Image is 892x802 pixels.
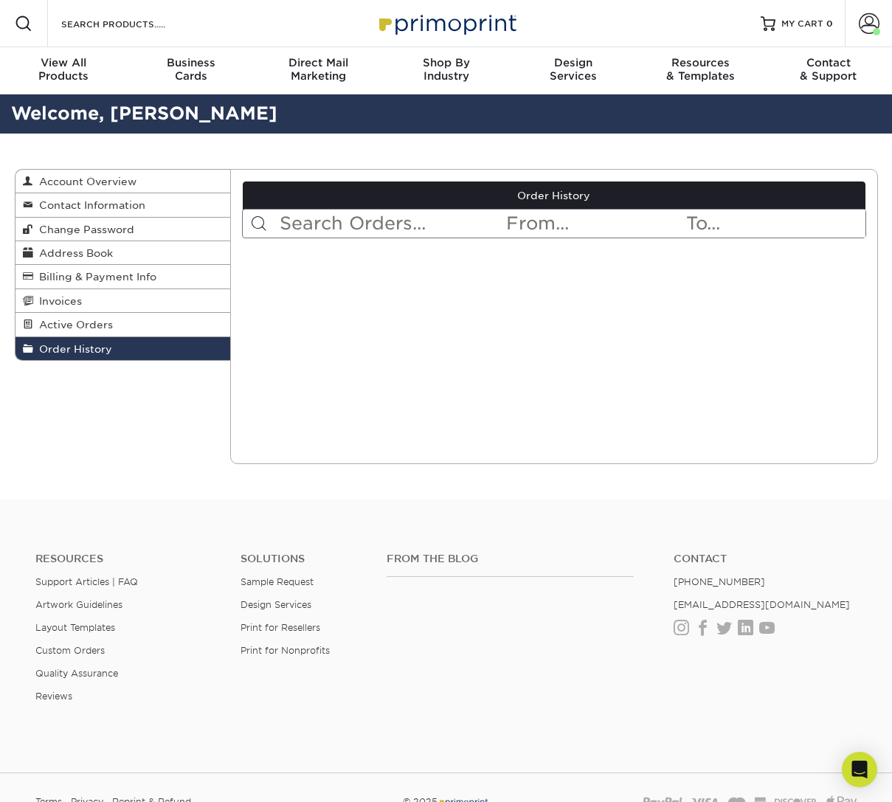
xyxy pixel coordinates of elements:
[60,15,204,32] input: SEARCH PRODUCTS.....
[685,210,865,238] input: To...
[243,182,865,210] a: Order History
[33,295,82,307] span: Invoices
[826,18,833,29] span: 0
[15,218,231,241] a: Change Password
[35,668,118,679] a: Quality Assurance
[15,289,231,313] a: Invoices
[373,7,520,39] img: Primoprint
[510,56,637,83] div: Services
[781,18,823,30] span: MY CART
[15,265,231,288] a: Billing & Payment Info
[241,622,320,633] a: Print for Resellers
[255,56,382,83] div: Marketing
[33,247,113,259] span: Address Book
[255,47,382,94] a: Direct MailMarketing
[674,553,857,565] a: Contact
[15,337,231,360] a: Order History
[35,645,105,656] a: Custom Orders
[35,553,218,565] h4: Resources
[241,645,330,656] a: Print for Nonprofits
[241,576,314,587] a: Sample Request
[278,210,505,238] input: Search Orders...
[33,343,112,355] span: Order History
[637,56,765,83] div: & Templates
[33,319,113,331] span: Active Orders
[33,176,136,187] span: Account Overview
[128,56,255,83] div: Cards
[128,47,255,94] a: BusinessCards
[128,56,255,69] span: Business
[387,553,634,565] h4: From the Blog
[382,47,510,94] a: Shop ByIndustry
[255,56,382,69] span: Direct Mail
[35,599,122,610] a: Artwork Guidelines
[510,56,637,69] span: Design
[15,241,231,265] a: Address Book
[764,47,892,94] a: Contact& Support
[35,691,72,702] a: Reviews
[842,752,877,787] div: Open Intercom Messenger
[637,47,765,94] a: Resources& Templates
[637,56,765,69] span: Resources
[33,271,156,283] span: Billing & Payment Info
[15,193,231,217] a: Contact Information
[764,56,892,69] span: Contact
[33,199,145,211] span: Contact Information
[764,56,892,83] div: & Support
[35,576,138,587] a: Support Articles | FAQ
[33,224,134,235] span: Change Password
[382,56,510,83] div: Industry
[674,576,765,587] a: [PHONE_NUMBER]
[382,56,510,69] span: Shop By
[510,47,637,94] a: DesignServices
[35,622,115,633] a: Layout Templates
[4,757,125,797] iframe: Google Customer Reviews
[15,170,231,193] a: Account Overview
[241,599,311,610] a: Design Services
[15,313,231,336] a: Active Orders
[241,553,364,565] h4: Solutions
[505,210,685,238] input: From...
[674,599,850,610] a: [EMAIL_ADDRESS][DOMAIN_NAME]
